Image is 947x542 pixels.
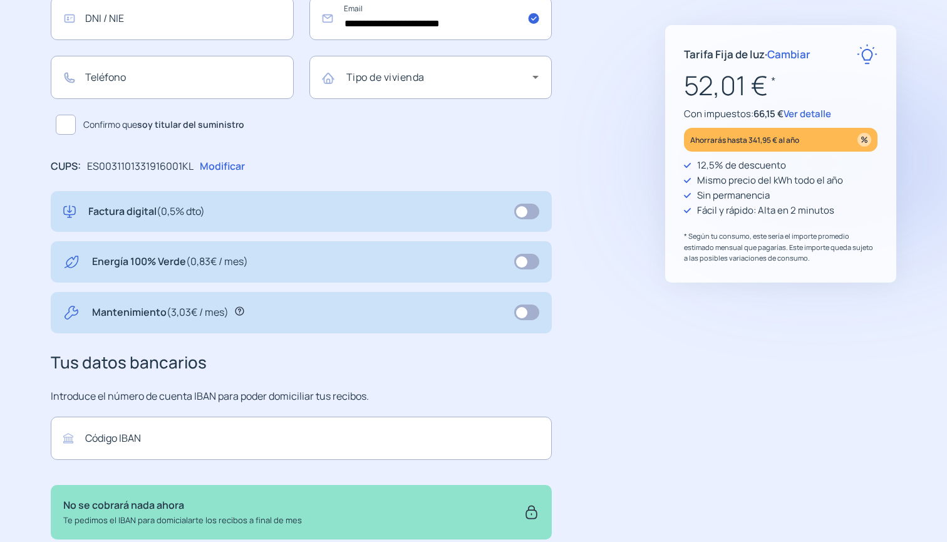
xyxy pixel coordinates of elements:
[857,44,877,65] img: rate-E.svg
[92,254,248,270] p: Energía 100% Verde
[684,107,877,122] p: Con impuestos:
[157,204,205,218] span: (0,5% dto)
[63,305,80,321] img: tool.svg
[690,133,799,147] p: Ahorrarás hasta 341,95 € al año
[200,159,245,175] p: Modificar
[684,65,877,107] p: 52,01 €
[697,173,843,188] p: Mismo precio del kWh todo el año
[63,514,302,527] p: Te pedimos el IBAN para domicialarte los recibos a final de mes
[63,498,302,514] p: No se cobrará nada ahora
[63,254,80,270] img: energy-green.svg
[63,204,76,220] img: digital-invoice.svg
[684,231,877,264] p: * Según tu consumo, este sería el importe promedio estimado mensual que pagarías. Este importe qu...
[684,46,810,63] p: Tarifa Fija de luz ·
[137,118,244,130] b: soy titular del suministro
[87,159,194,175] p: ES0031101331916001KL
[167,305,229,319] span: (3,03€ / mes)
[524,498,539,526] img: secure.svg
[857,133,871,147] img: percentage_icon.svg
[51,388,552,405] p: Introduce el número de cuenta IBAN para poder domiciliar tus recibos.
[697,158,786,173] p: 12,5% de descuento
[51,159,81,175] p: CUPS:
[784,107,831,120] span: Ver detalle
[88,204,205,220] p: Factura digital
[51,350,552,376] h3: Tus datos bancarios
[83,118,244,132] span: Confirmo que
[753,107,784,120] span: 66,15 €
[92,305,229,321] p: Mantenimiento
[186,254,248,268] span: (0,83€ / mes)
[697,203,834,218] p: Fácil y rápido: Alta en 2 minutos
[767,47,810,61] span: Cambiar
[346,70,425,84] mat-label: Tipo de vivienda
[697,188,770,203] p: Sin permanencia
